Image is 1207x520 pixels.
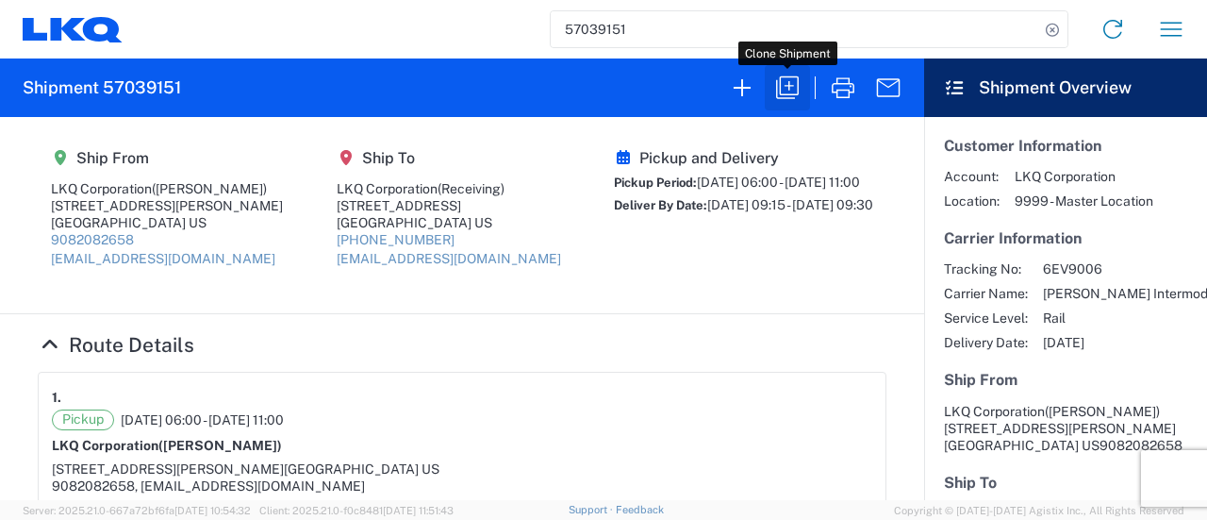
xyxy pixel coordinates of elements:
[337,180,561,197] div: LKQ Corporation
[924,59,1207,117] header: Shipment Overview
[707,197,873,212] span: [DATE] 09:15 - [DATE] 09:30
[51,149,283,167] h5: Ship From
[944,310,1028,327] span: Service Level:
[944,404,1045,419] span: LKQ Corporation
[51,232,134,247] a: 9082082658
[38,333,194,357] a: Hide Details
[121,411,284,428] span: [DATE] 06:00 - [DATE] 11:00
[52,410,114,430] span: Pickup
[284,461,439,477] span: [GEOGRAPHIC_DATA] US
[337,251,561,266] a: [EMAIL_ADDRESS][DOMAIN_NAME]
[152,181,267,196] span: ([PERSON_NAME])
[52,461,284,477] span: [STREET_ADDRESS][PERSON_NAME]
[944,229,1187,247] h5: Carrier Information
[944,260,1028,277] span: Tracking No:
[944,193,1000,210] span: Location:
[894,502,1184,519] span: Copyright © [DATE]-[DATE] Agistix Inc., All Rights Reserved
[614,149,873,167] h5: Pickup and Delivery
[944,137,1187,155] h5: Customer Information
[614,176,697,190] span: Pickup Period:
[944,474,1187,492] h5: Ship To
[944,285,1028,302] span: Carrier Name:
[23,76,181,99] h2: Shipment 57039151
[52,438,282,453] strong: LKQ Corporation
[337,232,455,247] a: [PHONE_NUMBER]
[51,180,283,197] div: LKQ Corporation
[944,403,1187,454] address: [GEOGRAPHIC_DATA] US
[383,505,454,516] span: [DATE] 11:51:43
[259,505,454,516] span: Client: 2025.21.0-f0c8481
[1015,193,1153,210] span: 9999 - Master Location
[1015,168,1153,185] span: LKQ Corporation
[944,334,1028,351] span: Delivery Date:
[337,214,561,231] div: [GEOGRAPHIC_DATA] US
[52,386,61,410] strong: 1.
[158,438,282,453] span: ([PERSON_NAME])
[1100,438,1182,453] span: 9082082658
[1045,404,1160,419] span: ([PERSON_NAME])
[337,197,561,214] div: [STREET_ADDRESS]
[616,504,664,515] a: Feedback
[944,168,1000,185] span: Account:
[944,421,1176,436] span: [STREET_ADDRESS][PERSON_NAME]
[337,149,561,167] h5: Ship To
[944,371,1187,389] h5: Ship From
[551,11,1039,47] input: Shipment, tracking or reference number
[174,505,251,516] span: [DATE] 10:54:32
[438,181,504,196] span: (Receiving)
[569,504,616,515] a: Support
[51,197,283,214] div: [STREET_ADDRESS][PERSON_NAME]
[697,175,860,190] span: [DATE] 06:00 - [DATE] 11:00
[23,505,251,516] span: Server: 2025.21.0-667a72bf6fa
[51,251,275,266] a: [EMAIL_ADDRESS][DOMAIN_NAME]
[51,214,283,231] div: [GEOGRAPHIC_DATA] US
[614,198,707,212] span: Deliver By Date:
[52,478,872,495] div: 9082082658, [EMAIL_ADDRESS][DOMAIN_NAME]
